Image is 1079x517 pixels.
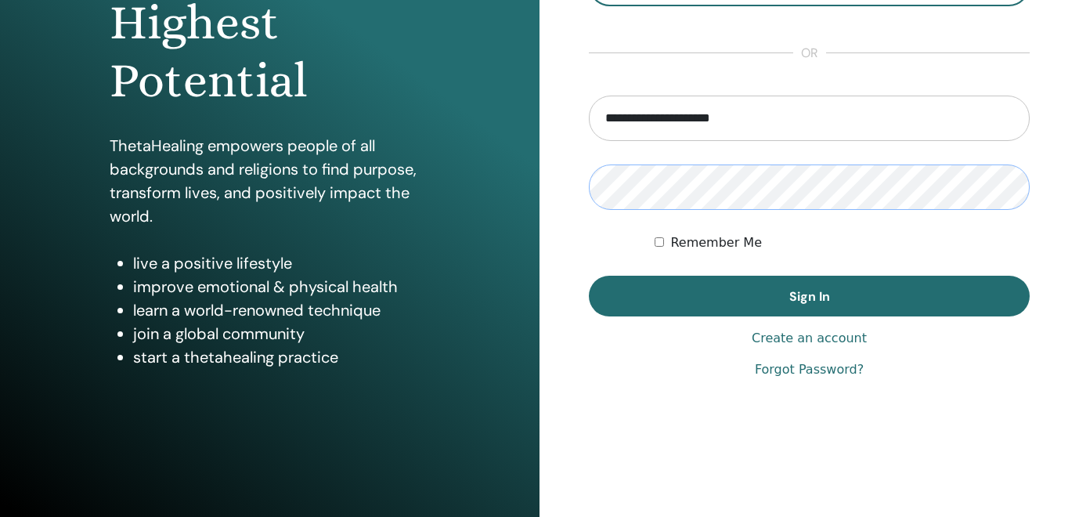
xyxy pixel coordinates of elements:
[655,233,1030,252] div: Keep me authenticated indefinitely or until I manually logout
[670,233,762,252] label: Remember Me
[752,329,867,348] a: Create an account
[589,276,1030,316] button: Sign In
[789,288,830,305] span: Sign In
[133,251,430,275] li: live a positive lifestyle
[133,322,430,345] li: join a global community
[133,345,430,369] li: start a thetahealing practice
[110,134,430,228] p: ThetaHealing empowers people of all backgrounds and religions to find purpose, transform lives, a...
[755,360,864,379] a: Forgot Password?
[793,44,826,63] span: or
[133,275,430,298] li: improve emotional & physical health
[133,298,430,322] li: learn a world-renowned technique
